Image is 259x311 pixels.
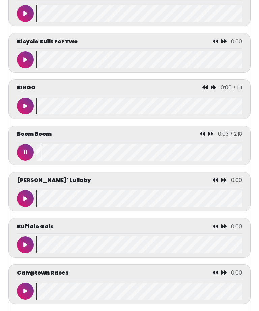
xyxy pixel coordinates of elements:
span: 0.00 [231,176,242,184]
p: Buffalo Gals [17,223,54,231]
p: Boom Boom [17,130,52,138]
p: Bicycle Built For Two [17,37,78,46]
p: BINGO [17,84,35,92]
span: / 1:11 [233,84,242,91]
span: 0.00 [231,269,242,277]
span: 0.00 [231,223,242,230]
span: 0:03 [218,130,229,138]
span: / 2:18 [230,131,242,137]
span: 0.00 [231,37,242,45]
span: 0:06 [221,84,232,92]
p: [PERSON_NAME]' Lullaby [17,176,91,184]
p: Camptown Races [17,269,69,277]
